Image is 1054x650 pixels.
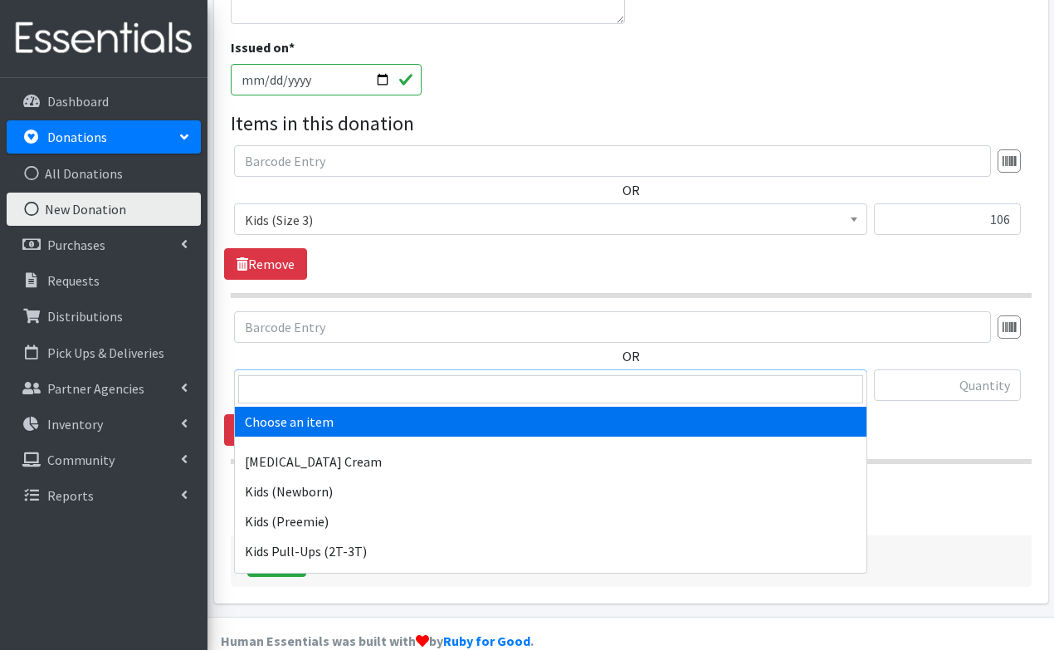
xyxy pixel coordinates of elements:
p: Dashboard [47,93,109,110]
li: Kids Pull-Ups (3T-4T) [235,566,866,596]
a: Pick Ups & Deliveries [7,336,201,369]
a: Community [7,443,201,477]
p: Inventory [47,416,103,433]
label: OR [622,180,640,200]
input: Quantity [874,369,1021,401]
a: Remove [224,414,307,446]
a: Partner Agencies [7,372,201,405]
p: Community [47,452,115,468]
a: Ruby for Good [443,633,530,649]
p: Distributions [47,308,123,325]
strong: Human Essentials was built with by . [221,633,534,649]
input: Barcode Entry [234,145,991,177]
p: Pick Ups & Deliveries [47,345,164,361]
input: Quantity [874,203,1021,235]
a: Donations [7,120,201,154]
li: Kids (Preemie) [235,506,866,536]
li: [MEDICAL_DATA] Cream [235,447,866,477]
img: HumanEssentials [7,11,201,66]
legend: Items in this donation [231,109,1032,139]
input: Barcode Entry [234,311,991,343]
abbr: required [289,39,295,56]
a: Inventory [7,408,201,441]
p: Purchases [47,237,105,253]
a: Dashboard [7,85,201,118]
p: Requests [47,272,100,289]
p: Partner Agencies [47,380,144,397]
p: Donations [47,129,107,145]
li: Choose an item [235,407,866,437]
a: Purchases [7,228,201,261]
span: Choose an item [234,369,867,401]
li: Kids (Newborn) [235,477,866,506]
li: Kids Pull-Ups (2T-3T) [235,536,866,566]
span: Kids (Size 3) [245,208,856,232]
a: Remove [224,248,307,280]
p: Reports [47,487,94,504]
a: Reports [7,479,201,512]
a: New Donation [7,193,201,226]
a: Distributions [7,300,201,333]
label: Issued on [231,37,295,57]
a: All Donations [7,157,201,190]
label: OR [622,346,640,366]
a: Requests [7,264,201,297]
span: Kids (Size 3) [234,203,867,235]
